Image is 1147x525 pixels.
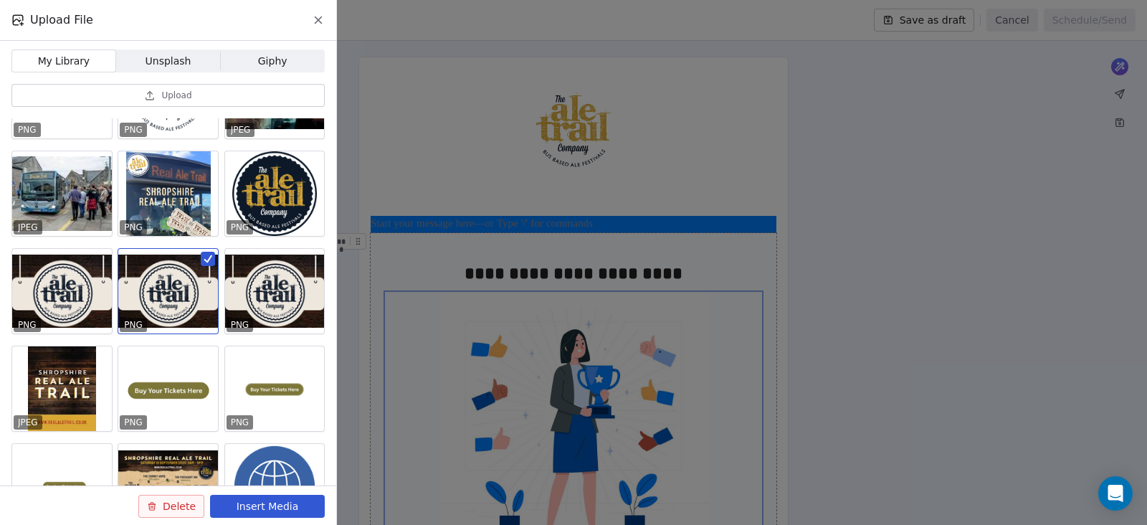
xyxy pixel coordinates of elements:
[124,417,143,428] p: PNG
[124,222,143,233] p: PNG
[258,54,287,69] span: Giphy
[1098,476,1133,511] div: Open Intercom Messenger
[18,222,38,233] p: JPEG
[231,124,251,136] p: JPEG
[210,495,325,518] button: Insert Media
[30,11,93,29] span: Upload File
[146,54,191,69] span: Unsplash
[11,84,325,107] button: Upload
[18,124,37,136] p: PNG
[138,495,204,518] button: Delete
[231,222,249,233] p: PNG
[231,417,249,428] p: PNG
[161,90,191,101] span: Upload
[124,124,143,136] p: PNG
[124,319,143,331] p: PNG
[231,319,249,331] p: PNG
[18,319,37,331] p: PNG
[18,417,38,428] p: JPEG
